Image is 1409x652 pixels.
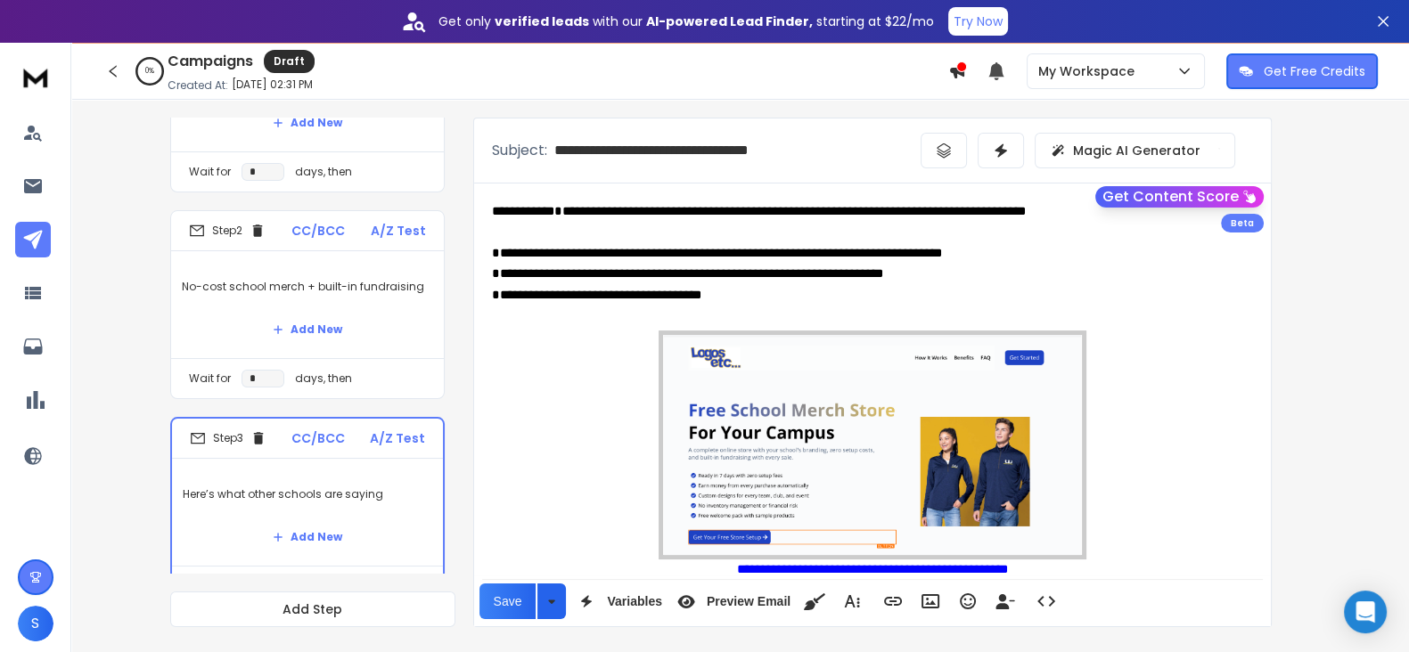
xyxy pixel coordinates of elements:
[1029,583,1063,619] button: Code View
[18,61,53,94] img: logo
[669,583,794,619] button: Preview Email
[569,583,666,619] button: Variables
[438,12,934,30] p: Get only with our starting at $22/mo
[703,594,794,609] span: Preview Email
[1035,133,1235,168] button: Magic AI Generator
[988,583,1022,619] button: Insert Unsubscribe Link
[954,12,1003,30] p: Try Now
[1073,142,1200,159] p: Magic AI Generator
[1095,186,1264,208] button: Get Content Score
[603,594,666,609] span: Variables
[170,591,455,627] button: Add Step
[948,7,1008,36] button: Try Now
[232,77,313,92] p: [DATE] 02:31 PM
[145,66,154,77] p: 0 %
[291,222,345,240] p: CC/BCC
[190,430,266,446] div: Step 3
[371,222,426,240] p: A/Z Test
[951,583,985,619] button: Emoticons
[495,12,589,30] strong: verified leads
[295,165,352,179] p: days, then
[479,583,537,619] button: Save
[1038,62,1142,80] p: My Workspace
[876,583,910,619] button: Insert Link (Ctrl+K)
[168,78,228,93] p: Created At:
[1221,214,1264,232] div: Beta
[170,417,445,607] li: Step3CC/BCCA/Z TestHere’s what other schools are sayingAdd NewWait fordays, then
[18,606,53,641] button: S
[168,51,253,72] h1: Campaigns
[1344,591,1387,633] div: Open Intercom Messenger
[189,165,231,179] p: Wait for
[913,583,947,619] button: Insert Image (Ctrl+P)
[798,583,831,619] button: Clean HTML
[189,371,231,386] p: Wait for
[258,519,356,555] button: Add New
[835,583,869,619] button: More Text
[291,429,345,447] p: CC/BCC
[170,210,445,399] li: Step2CC/BCCA/Z TestNo-cost school merch + built-in fundraisingAdd NewWait fordays, then
[492,140,547,161] p: Subject:
[264,50,315,73] div: Draft
[183,469,432,519] p: Here’s what other schools are saying
[295,371,352,386] p: days, then
[258,105,356,141] button: Add New
[1264,62,1365,80] p: Get Free Credits
[1226,53,1378,89] button: Get Free Credits
[370,429,425,447] p: A/Z Test
[258,312,356,347] button: Add New
[189,223,266,239] div: Step 2
[182,262,433,312] p: No-cost school merch + built-in fundraising
[646,12,813,30] strong: AI-powered Lead Finder,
